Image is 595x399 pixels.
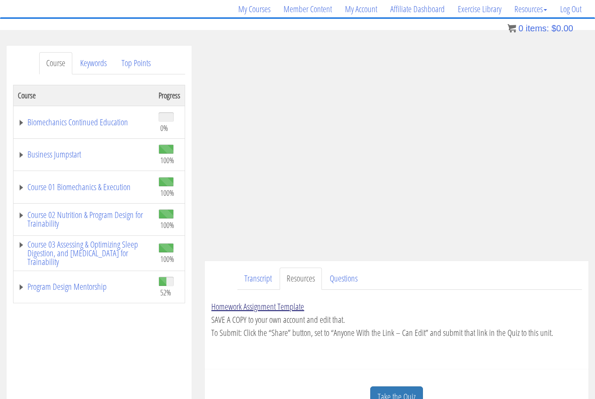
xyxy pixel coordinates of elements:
[73,52,114,74] a: Keywords
[18,183,150,191] a: Course 01 Biomechanics & Execution
[18,211,150,228] a: Course 02 Nutrition & Program Design for Trainability
[18,118,150,127] a: Biomechanics Continued Education
[160,220,174,230] span: 100%
[211,300,582,339] p: SAVE A COPY to your own account and edit that. To Submit: Click the “Share” button, set to “Anyon...
[211,301,304,312] a: Homework Assignment Template
[18,282,150,291] a: Program Design Mentorship
[160,254,174,264] span: 100%
[160,188,174,198] span: 100%
[18,150,150,159] a: Business Jumpstart
[518,23,523,33] span: 0
[237,268,279,290] a: Transcript
[507,23,573,33] a: 0 items: $0.00
[280,268,322,290] a: Resources
[160,123,168,133] span: 0%
[115,52,158,74] a: Top Points
[160,155,174,165] span: 100%
[551,23,573,33] bdi: 0.00
[14,85,155,106] th: Course
[507,24,516,33] img: icon11.png
[323,268,365,290] a: Questions
[526,23,549,33] span: items:
[154,85,185,106] th: Progress
[18,240,150,266] a: Course 03 Assessing & Optimizing Sleep Digestion, and [MEDICAL_DATA] for Trainability
[551,23,556,33] span: $
[39,52,72,74] a: Course
[160,288,171,297] span: 52%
